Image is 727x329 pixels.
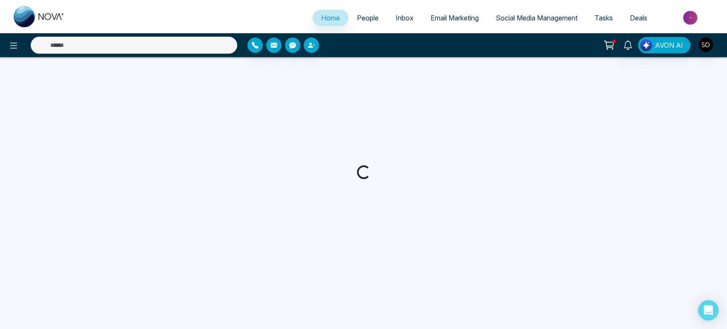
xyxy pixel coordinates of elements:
[422,10,487,26] a: Email Marketing
[14,6,65,27] img: Nova CRM Logo
[586,10,621,26] a: Tasks
[630,14,647,22] span: Deals
[321,14,340,22] span: Home
[487,10,586,26] a: Social Media Management
[313,10,348,26] a: Home
[698,300,718,320] div: Open Intercom Messenger
[496,14,578,22] span: Social Media Management
[621,10,656,26] a: Deals
[698,38,713,52] img: User Avatar
[655,40,683,50] span: AVON AI
[640,39,652,51] img: Lead Flow
[348,10,387,26] a: People
[638,37,690,53] button: AVON AI
[387,10,422,26] a: Inbox
[595,14,613,22] span: Tasks
[396,14,414,22] span: Inbox
[431,14,479,22] span: Email Marketing
[660,8,722,27] img: Market-place.gif
[357,14,379,22] span: People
